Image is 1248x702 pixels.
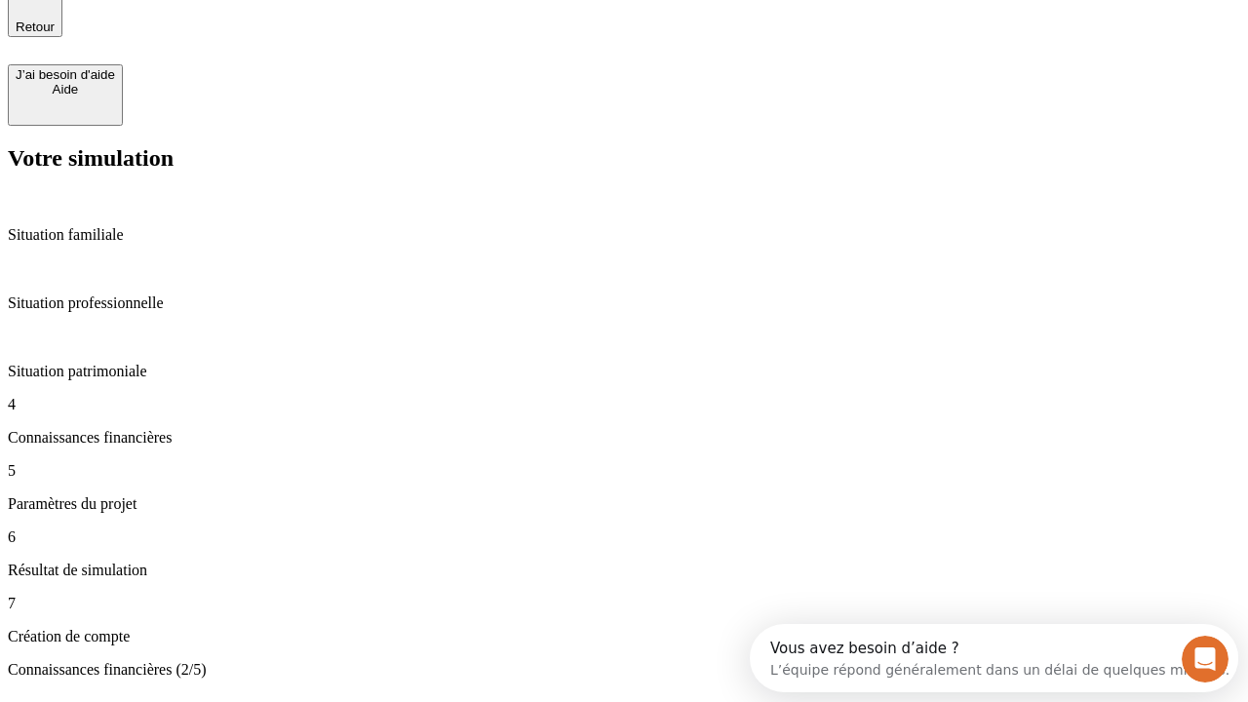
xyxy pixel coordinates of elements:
p: Situation familiale [8,226,1240,244]
button: J’ai besoin d'aideAide [8,64,123,126]
h2: Votre simulation [8,145,1240,172]
div: Ouvrir le Messenger Intercom [8,8,537,61]
p: Création de compte [8,628,1240,645]
div: Aide [16,82,115,97]
iframe: Intercom live chat discovery launcher [750,624,1238,692]
div: L’équipe répond généralement dans un délai de quelques minutes. [20,32,480,53]
p: Connaissances financières (2/5) [8,661,1240,679]
p: 5 [8,462,1240,480]
p: 6 [8,528,1240,546]
p: Situation patrimoniale [8,363,1240,380]
p: Résultat de simulation [8,562,1240,579]
div: J’ai besoin d'aide [16,67,115,82]
p: Situation professionnelle [8,294,1240,312]
div: Vous avez besoin d’aide ? [20,17,480,32]
p: 4 [8,396,1240,413]
p: Connaissances financières [8,429,1240,447]
span: Retour [16,19,55,34]
p: 7 [8,595,1240,612]
p: Paramètres du projet [8,495,1240,513]
iframe: Intercom live chat [1182,636,1228,682]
